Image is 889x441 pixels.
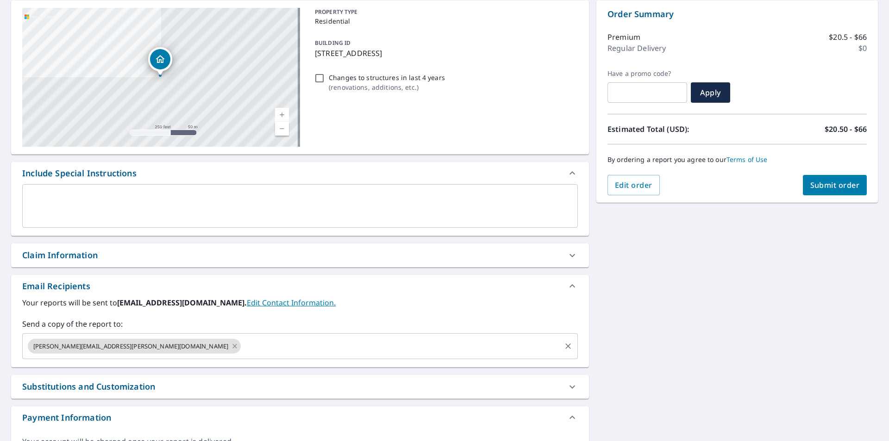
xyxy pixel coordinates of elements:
button: Edit order [607,175,660,195]
a: Current Level 17, Zoom Out [275,122,289,136]
label: Send a copy of the report to: [22,318,578,329]
div: Include Special Instructions [11,162,589,184]
button: Submit order [803,175,867,195]
p: $20.5 - $66 [829,31,867,43]
span: Submit order [810,180,860,190]
p: $20.50 - $66 [825,124,867,135]
button: Apply [691,82,730,103]
p: Premium [607,31,640,43]
span: Edit order [615,180,652,190]
p: $0 [858,43,867,54]
div: Payment Information [11,406,589,429]
a: Terms of Use [726,155,768,164]
div: Claim Information [22,249,98,261]
p: Regular Delivery [607,43,666,54]
p: Residential [315,16,574,26]
div: Email Recipients [11,275,589,297]
p: Changes to structures in last 4 years [329,73,445,82]
span: Apply [698,87,723,98]
div: Dropped pin, building 1, Residential property, 841 E Main St Central City, IA 52214 [148,47,172,76]
a: EditContactInfo [247,298,336,308]
div: [PERSON_NAME][EMAIL_ADDRESS][PERSON_NAME][DOMAIN_NAME] [28,339,241,354]
p: PROPERTY TYPE [315,8,574,16]
p: [STREET_ADDRESS] [315,48,574,59]
p: ( renovations, additions, etc. ) [329,82,445,92]
label: Have a promo code? [607,69,687,78]
div: Substitutions and Customization [22,380,155,393]
p: BUILDING ID [315,39,351,47]
p: Order Summary [607,8,867,20]
span: [PERSON_NAME][EMAIL_ADDRESS][PERSON_NAME][DOMAIN_NAME] [28,342,234,351]
b: [EMAIL_ADDRESS][DOMAIN_NAME]. [117,298,247,308]
p: By ordering a report you agree to our [607,155,867,164]
a: Current Level 17, Zoom In [275,108,289,122]
div: Substitutions and Customization [11,375,589,398]
label: Your reports will be sent to [22,297,578,308]
div: Claim Information [11,243,589,267]
div: Email Recipients [22,280,90,292]
div: Payment Information [22,411,111,424]
button: Clear [562,340,575,353]
p: Estimated Total (USD): [607,124,737,135]
div: Include Special Instructions [22,167,137,180]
